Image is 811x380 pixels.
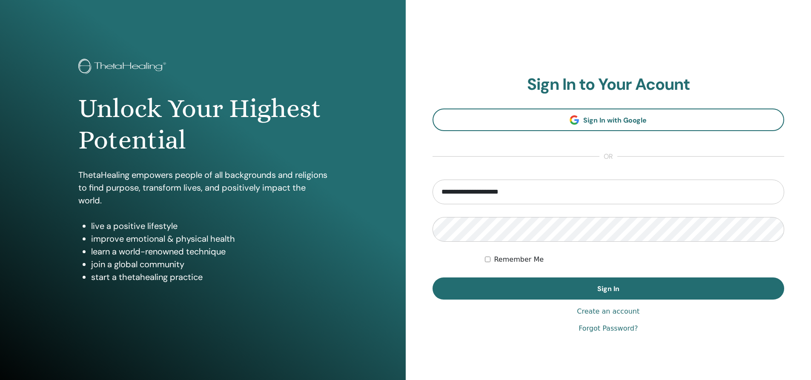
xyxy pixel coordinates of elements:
[91,271,327,283] li: start a thetahealing practice
[91,245,327,258] li: learn a world-renowned technique
[78,93,327,156] h1: Unlock Your Highest Potential
[577,306,639,317] a: Create an account
[579,323,638,334] a: Forgot Password?
[485,254,784,265] div: Keep me authenticated indefinitely or until I manually logout
[433,277,785,300] button: Sign In
[91,232,327,245] li: improve emotional & physical health
[597,284,619,293] span: Sign In
[91,258,327,271] li: join a global community
[494,254,544,265] label: Remember Me
[78,169,327,207] p: ThetaHealing empowers people of all backgrounds and religions to find purpose, transform lives, a...
[583,116,647,125] span: Sign In with Google
[433,75,785,94] h2: Sign In to Your Acount
[91,220,327,232] li: live a positive lifestyle
[433,109,785,131] a: Sign In with Google
[599,151,617,162] span: or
